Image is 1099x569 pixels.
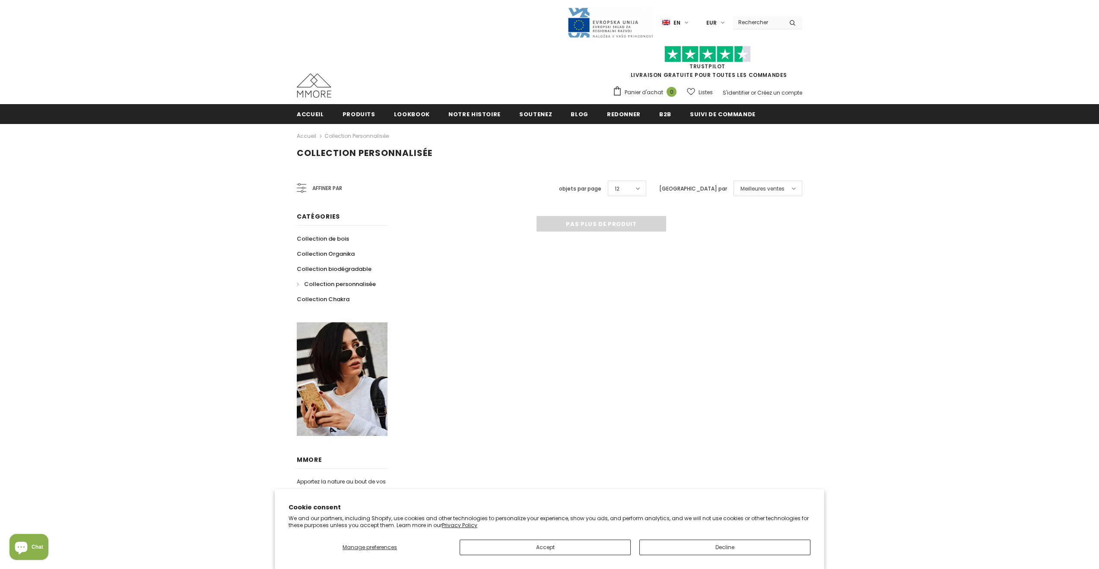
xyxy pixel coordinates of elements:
[297,261,372,277] a: Collection biodégradable
[662,19,670,26] img: i-lang-1.png
[639,540,810,555] button: Decline
[297,455,322,464] span: MMORE
[567,7,654,38] img: Javni Razpis
[613,86,681,99] a: Panier d'achat 0
[625,88,663,97] span: Panier d'achat
[297,246,355,261] a: Collection Organika
[690,110,756,118] span: Suivi de commande
[567,19,654,26] a: Javni Razpis
[571,104,588,124] a: Blog
[559,184,601,193] label: objets par page
[394,110,430,118] span: Lookbook
[757,89,802,96] a: Créez un compte
[297,131,316,141] a: Accueil
[297,147,432,159] span: Collection personnalisée
[571,110,588,118] span: Blog
[664,46,751,63] img: Faites confiance aux étoiles pilotes
[460,540,631,555] button: Accept
[289,515,810,528] p: We and our partners, including Shopify, use cookies and other technologies to personalize your ex...
[751,89,756,96] span: or
[607,110,641,118] span: Redonner
[394,104,430,124] a: Lookbook
[297,235,349,243] span: Collection de bois
[297,110,324,118] span: Accueil
[659,104,671,124] a: B2B
[343,110,375,118] span: Produits
[343,544,397,551] span: Manage preferences
[607,104,641,124] a: Redonner
[343,104,375,124] a: Produits
[706,19,717,27] span: EUR
[442,521,477,529] a: Privacy Policy
[667,87,677,97] span: 0
[289,540,451,555] button: Manage preferences
[7,534,51,562] inbox-online-store-chat: Shopify online store chat
[699,88,713,97] span: Listes
[733,16,783,29] input: Search Site
[289,503,810,512] h2: Cookie consent
[297,231,349,246] a: Collection de bois
[687,85,713,100] a: Listes
[297,250,355,258] span: Collection Organika
[448,110,501,118] span: Notre histoire
[659,110,671,118] span: B2B
[673,19,680,27] span: en
[613,50,802,79] span: LIVRAISON GRATUITE POUR TOUTES LES COMMANDES
[659,184,727,193] label: [GEOGRAPHIC_DATA] par
[519,104,552,124] a: soutenez
[297,73,331,98] img: Cas MMORE
[324,132,389,140] a: Collection personnalisée
[297,277,376,292] a: Collection personnalisée
[304,280,376,288] span: Collection personnalisée
[740,184,785,193] span: Meilleures ventes
[723,89,750,96] a: S'identifier
[615,184,619,193] span: 12
[297,292,349,307] a: Collection Chakra
[297,212,340,221] span: Catégories
[297,265,372,273] span: Collection biodégradable
[690,104,756,124] a: Suivi de commande
[448,104,501,124] a: Notre histoire
[297,295,349,303] span: Collection Chakra
[312,184,342,193] span: Affiner par
[297,104,324,124] a: Accueil
[689,63,725,70] a: TrustPilot
[519,110,552,118] span: soutenez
